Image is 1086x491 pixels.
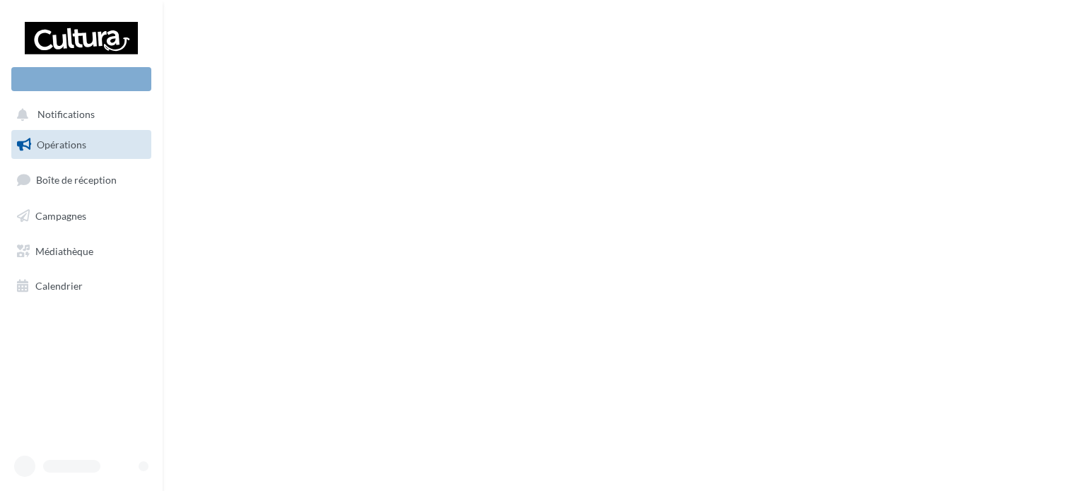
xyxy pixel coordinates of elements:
span: Calendrier [35,280,83,292]
span: Opérations [37,138,86,150]
span: Médiathèque [35,244,93,256]
a: Opérations [8,130,154,160]
a: Calendrier [8,271,154,301]
a: Boîte de réception [8,165,154,195]
div: Nouvelle campagne [11,67,151,91]
span: Boîte de réception [36,174,117,186]
a: Campagnes [8,201,154,231]
span: Campagnes [35,210,86,222]
span: Notifications [37,109,95,121]
a: Médiathèque [8,237,154,266]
